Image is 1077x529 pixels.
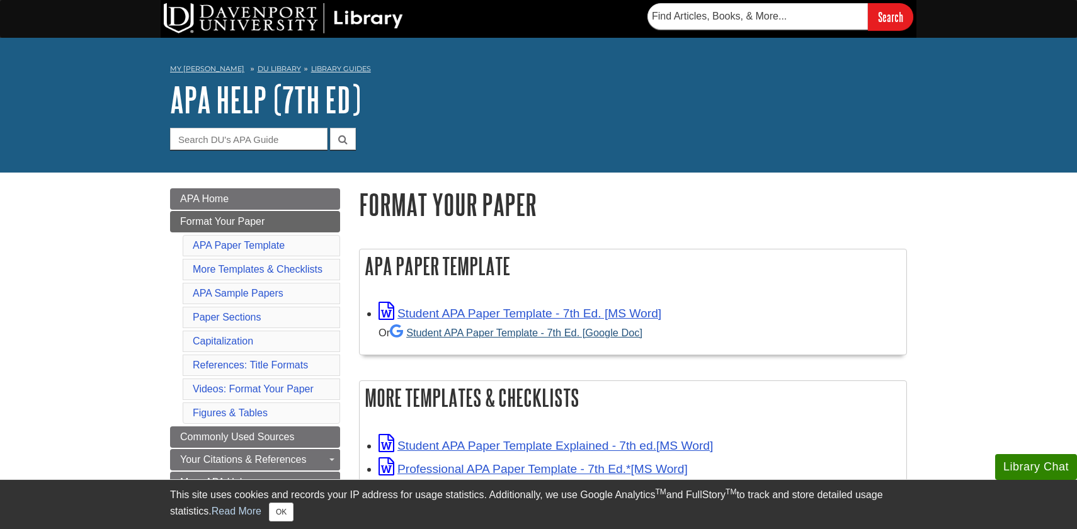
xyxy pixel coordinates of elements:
button: Close [269,503,293,521]
h1: Format Your Paper [359,188,907,220]
a: Capitalization [193,336,253,346]
span: Format Your Paper [180,216,265,227]
a: DU Library [258,64,301,73]
a: Format Your Paper [170,211,340,232]
sup: TM [655,487,666,496]
span: Your Citations & References [180,454,306,465]
a: Commonly Used Sources [170,426,340,448]
a: References: Title Formats [193,360,308,370]
a: Link opens in new window [379,439,713,452]
div: Guide Page Menu [170,188,340,516]
input: Search DU's APA Guide [170,128,328,150]
a: APA Paper Template [193,240,285,251]
input: Find Articles, Books, & More... [647,3,868,30]
span: Commonly Used Sources [180,431,294,442]
a: Student APA Paper Template - 7th Ed. [Google Doc] [390,327,642,338]
a: APA Sample Papers [193,288,283,299]
a: Figures & Tables [193,407,268,418]
a: More APA Help [170,472,340,493]
form: Searches DU Library's articles, books, and more [647,3,913,30]
a: My [PERSON_NAME] [170,64,244,74]
h2: APA Paper Template [360,249,906,283]
a: Library Guides [311,64,371,73]
a: Paper Sections [193,312,261,322]
h2: More Templates & Checklists [360,381,906,414]
small: Or [379,327,642,338]
a: Link opens in new window [379,462,688,475]
div: This site uses cookies and records your IP address for usage statistics. Additionally, we use Goo... [170,487,907,521]
a: Read More [212,506,261,516]
a: Videos: Format Your Paper [193,384,314,394]
a: Your Citations & References [170,449,340,470]
span: APA Home [180,193,229,204]
a: APA Help (7th Ed) [170,80,361,119]
sup: TM [726,487,736,496]
button: Library Chat [995,454,1077,480]
a: More Templates & Checklists [193,264,322,275]
span: More APA Help [180,477,248,487]
input: Search [868,3,913,30]
a: APA Home [170,188,340,210]
a: Link opens in new window [379,307,661,320]
nav: breadcrumb [170,60,907,81]
img: DU Library [164,3,403,33]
